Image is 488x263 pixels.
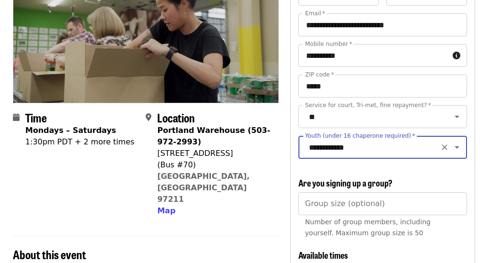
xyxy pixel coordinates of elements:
span: Time [25,109,47,126]
strong: Portland Warehouse (503-972-2993) [157,126,270,146]
i: circle-info icon [453,51,460,60]
input: Email [298,13,467,36]
button: Open [450,141,464,154]
i: calendar icon [13,113,20,122]
div: (Bus #70) [157,159,271,171]
a: [GEOGRAPHIC_DATA], [GEOGRAPHIC_DATA] 97211 [157,172,250,204]
input: [object Object] [298,192,467,215]
input: ZIP code [298,75,467,98]
span: Location [157,109,195,126]
span: Map [157,206,175,215]
label: ZIP code [305,72,334,77]
label: Service for court, Tri-met, fine repayment? [305,102,431,108]
div: 1:30pm PDT + 2 more times [25,136,134,148]
button: Map [157,205,175,217]
span: Available times [298,249,348,261]
i: map-marker-alt icon [146,113,151,122]
span: Number of group members, including yourself. Maximum group size is 50 [305,218,431,237]
span: About this event [13,246,86,263]
input: Mobile number [298,44,449,67]
label: Youth (under 16 chaperone required) [305,133,415,139]
span: Are you signing up a group? [298,176,393,189]
label: Email [305,11,325,16]
button: Clear [438,141,451,154]
button: Open [450,110,464,123]
div: [STREET_ADDRESS] [157,148,271,159]
strong: Mondays – Saturdays [25,126,116,135]
label: Mobile number [305,41,352,47]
